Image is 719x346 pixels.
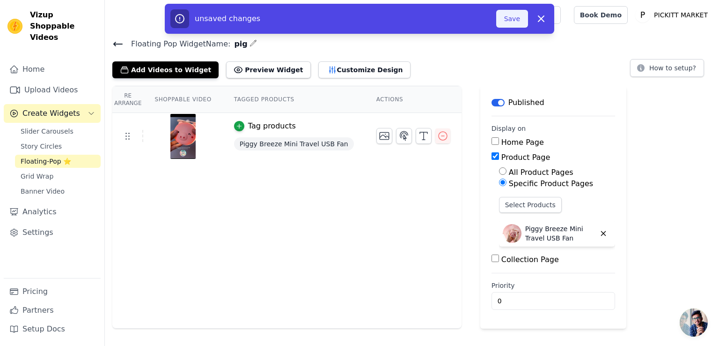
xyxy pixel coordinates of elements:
[21,142,62,151] span: Story Circles
[525,224,595,243] p: Piggy Breeze Mini Travel USB Fan
[15,185,101,198] a: Banner Video
[4,104,101,123] button: Create Widgets
[112,61,219,78] button: Add Videos to Widget
[492,281,615,290] label: Priority
[15,170,101,183] a: Grid Wrap
[21,187,65,196] span: Banner Video
[230,38,247,50] span: pig
[501,138,544,147] label: Home Page
[143,86,222,113] th: Shoppable Video
[170,114,196,159] img: vizup-images-afe3.jpg
[499,197,562,213] button: Select Products
[124,38,230,50] span: Floating Pop Widget Name:
[112,86,143,113] th: Re Arrange
[4,81,101,99] a: Upload Videos
[226,61,310,78] button: Preview Widget
[15,125,101,138] a: Slider Carousels
[630,59,704,77] button: How to setup?
[21,172,53,181] span: Grid Wrap
[4,60,101,79] a: Home
[318,61,411,78] button: Customize Design
[492,124,526,133] legend: Display on
[195,14,260,23] span: unsaved changes
[4,301,101,320] a: Partners
[21,157,71,166] span: Floating-Pop ⭐
[15,155,101,168] a: Floating-Pop ⭐
[365,86,462,113] th: Actions
[680,308,708,337] div: Open chat
[630,66,704,75] a: How to setup?
[4,223,101,242] a: Settings
[376,128,392,144] button: Change Thumbnail
[234,137,354,150] span: Piggy Breeze Mini Travel USB Fan
[496,10,528,28] button: Save
[234,120,296,132] button: Tag products
[4,320,101,338] a: Setup Docs
[249,38,257,50] div: Edit Name
[15,140,101,153] a: Story Circles
[21,127,73,136] span: Slider Carousels
[4,203,101,221] a: Analytics
[223,86,365,113] th: Tagged Products
[248,120,296,132] div: Tag products
[509,168,573,177] label: All Product Pages
[508,97,544,108] p: Published
[4,282,101,301] a: Pricing
[501,153,550,162] label: Product Page
[503,224,521,243] img: Piggy Breeze Mini Travel USB Fan
[22,108,80,119] span: Create Widgets
[501,255,559,264] label: Collection Page
[509,179,593,188] label: Specific Product Pages
[595,226,611,241] button: Delete widget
